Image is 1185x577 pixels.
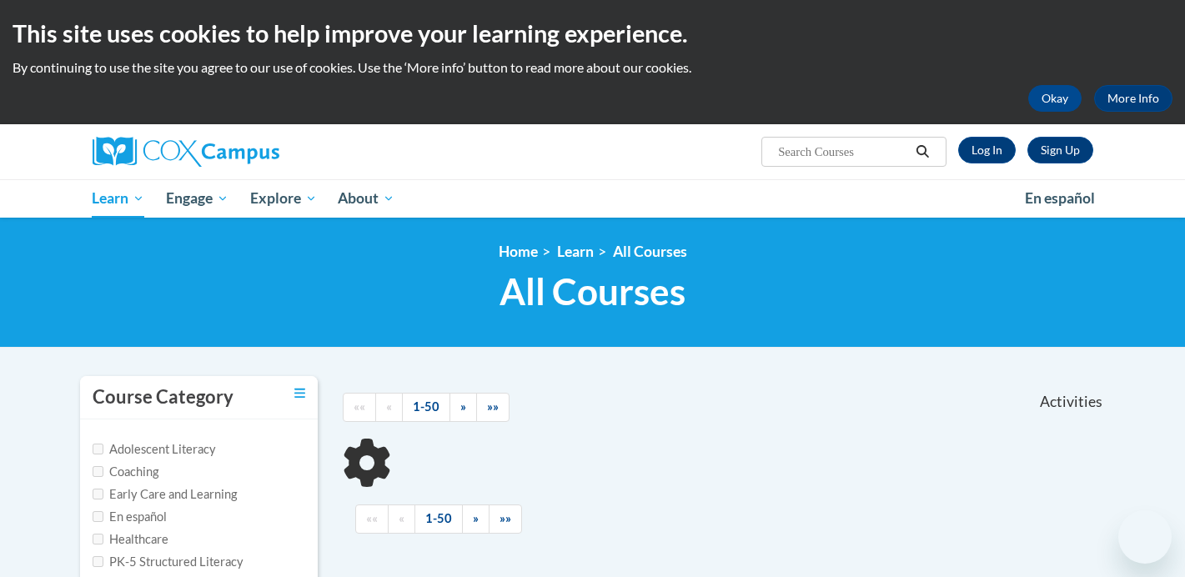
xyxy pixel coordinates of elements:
[82,179,156,218] a: Learn
[327,179,405,218] a: About
[958,137,1016,163] a: Log In
[910,142,935,162] button: Search
[500,511,511,525] span: »»
[500,269,685,314] span: All Courses
[93,530,168,549] label: Healthcare
[386,399,392,414] span: «
[366,511,378,525] span: ««
[460,399,466,414] span: »
[1014,181,1106,216] a: En español
[487,399,499,414] span: »»
[338,188,394,208] span: About
[499,243,538,260] a: Home
[613,243,687,260] a: All Courses
[402,393,450,422] a: 1-50
[776,142,910,162] input: Search Courses
[250,188,317,208] span: Explore
[399,511,404,525] span: «
[557,243,594,260] a: Learn
[13,58,1172,77] p: By continuing to use the site you agree to our use of cookies. Use the ‘More info’ button to read...
[343,393,376,422] a: Begining
[93,137,409,167] a: Cox Campus
[449,393,477,422] a: Next
[68,179,1118,218] div: Main menu
[355,504,389,534] a: Begining
[1028,85,1082,112] button: Okay
[294,384,305,403] a: Toggle collapse
[354,399,365,414] span: ««
[473,511,479,525] span: »
[93,444,103,454] input: Checkbox for Options
[93,384,233,410] h3: Course Category
[13,17,1172,50] h2: This site uses cookies to help improve your learning experience.
[93,511,103,522] input: Checkbox for Options
[1040,393,1102,411] span: Activities
[1118,510,1172,564] iframe: Button to launch messaging window
[93,534,103,544] input: Checkbox for Options
[93,556,103,567] input: Checkbox for Options
[93,466,103,477] input: Checkbox for Options
[93,508,167,526] label: En español
[93,489,103,499] input: Checkbox for Options
[93,137,279,167] img: Cox Campus
[92,188,144,208] span: Learn
[1025,189,1095,207] span: En español
[166,188,228,208] span: Engage
[93,440,216,459] label: Adolescent Literacy
[489,504,522,534] a: End
[375,393,403,422] a: Previous
[1094,85,1172,112] a: More Info
[155,179,239,218] a: Engage
[462,504,490,534] a: Next
[1027,137,1093,163] a: Register
[476,393,510,422] a: End
[93,485,237,504] label: Early Care and Learning
[93,553,244,571] label: PK-5 Structured Literacy
[239,179,328,218] a: Explore
[388,504,415,534] a: Previous
[93,463,158,481] label: Coaching
[414,504,463,534] a: 1-50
